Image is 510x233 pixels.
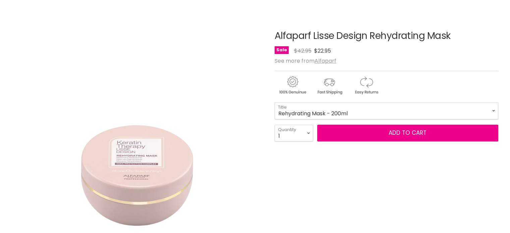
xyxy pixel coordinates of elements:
[275,125,313,141] select: Quantity
[314,47,331,55] span: $22.95
[275,31,498,41] h1: Alfaparf Lisse Design Rehydrating Mask
[317,125,498,141] button: Add to cart
[275,46,289,54] span: Sale
[389,129,427,137] span: Add to cart
[275,75,310,96] img: genuine.gif
[275,57,336,65] span: See more from
[315,57,336,65] a: Alfaparf
[294,47,311,55] span: $42.95
[311,75,347,96] img: shipping.gif
[348,75,384,96] img: returns.gif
